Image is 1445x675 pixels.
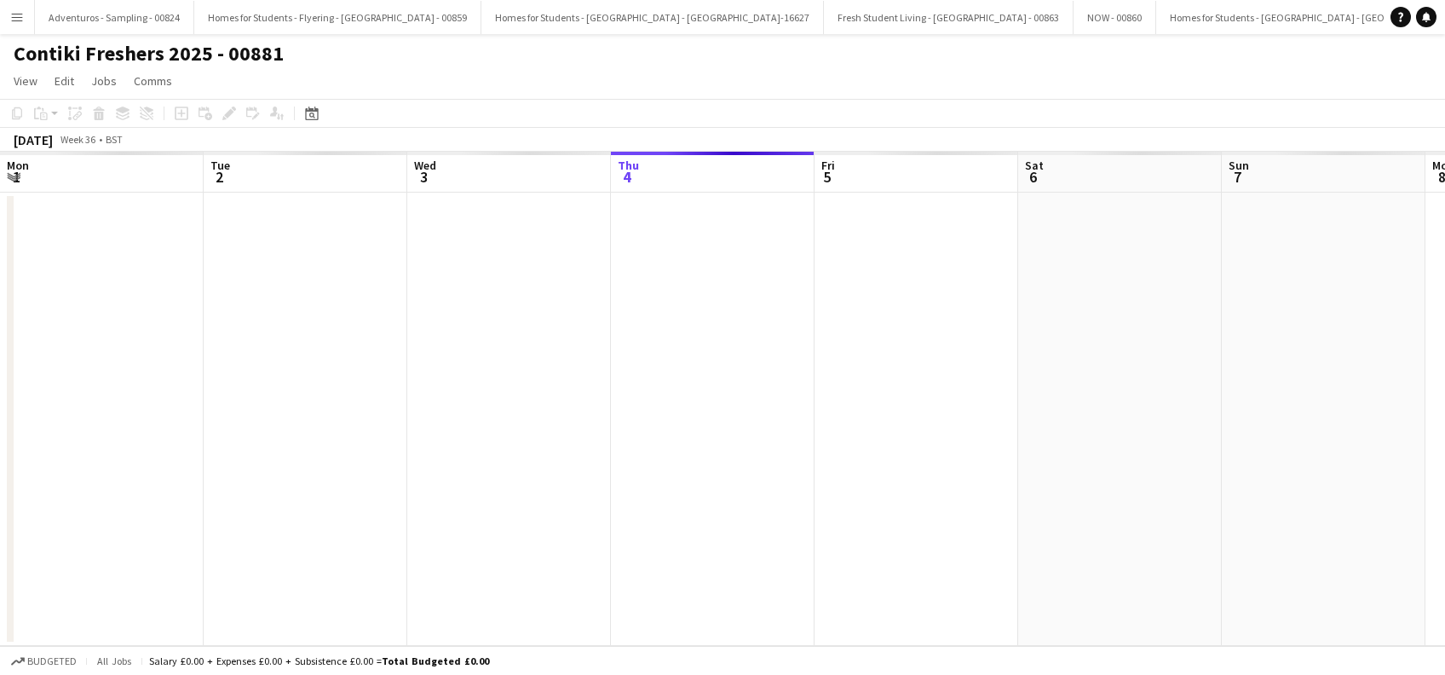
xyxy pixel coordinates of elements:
a: Comms [127,70,179,92]
span: 1 [4,167,29,187]
button: Homes for Students - Flyering - [GEOGRAPHIC_DATA] - 00859 [194,1,481,34]
span: Comms [134,73,172,89]
a: Edit [48,70,81,92]
button: Budgeted [9,652,79,671]
span: Total Budgeted £0.00 [382,655,489,667]
span: 3 [412,167,436,187]
div: BST [106,133,123,146]
span: Week 36 [56,133,99,146]
span: Budgeted [27,655,77,667]
span: View [14,73,37,89]
span: Wed [414,158,436,173]
span: Jobs [91,73,117,89]
span: Sat [1025,158,1044,173]
button: NOW - 00860 [1074,1,1156,34]
span: 5 [819,167,835,187]
span: 6 [1022,167,1044,187]
h1: Contiki Freshers 2025 - 00881 [14,41,284,66]
span: All jobs [94,655,135,667]
span: Fri [821,158,835,173]
button: Fresh Student Living - [GEOGRAPHIC_DATA] - 00863 [824,1,1074,34]
button: Adventuros - Sampling - 00824 [35,1,194,34]
span: 2 [208,167,230,187]
span: 4 [615,167,639,187]
span: Edit [55,73,74,89]
div: [DATE] [14,131,53,148]
span: Sun [1229,158,1249,173]
span: Tue [210,158,230,173]
span: Thu [618,158,639,173]
button: Homes for Students - [GEOGRAPHIC_DATA] - [GEOGRAPHIC_DATA]-16627 [481,1,824,34]
a: View [7,70,44,92]
span: Mon [7,158,29,173]
span: 7 [1226,167,1249,187]
div: Salary £0.00 + Expenses £0.00 + Subsistence £0.00 = [149,655,489,667]
a: Jobs [84,70,124,92]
